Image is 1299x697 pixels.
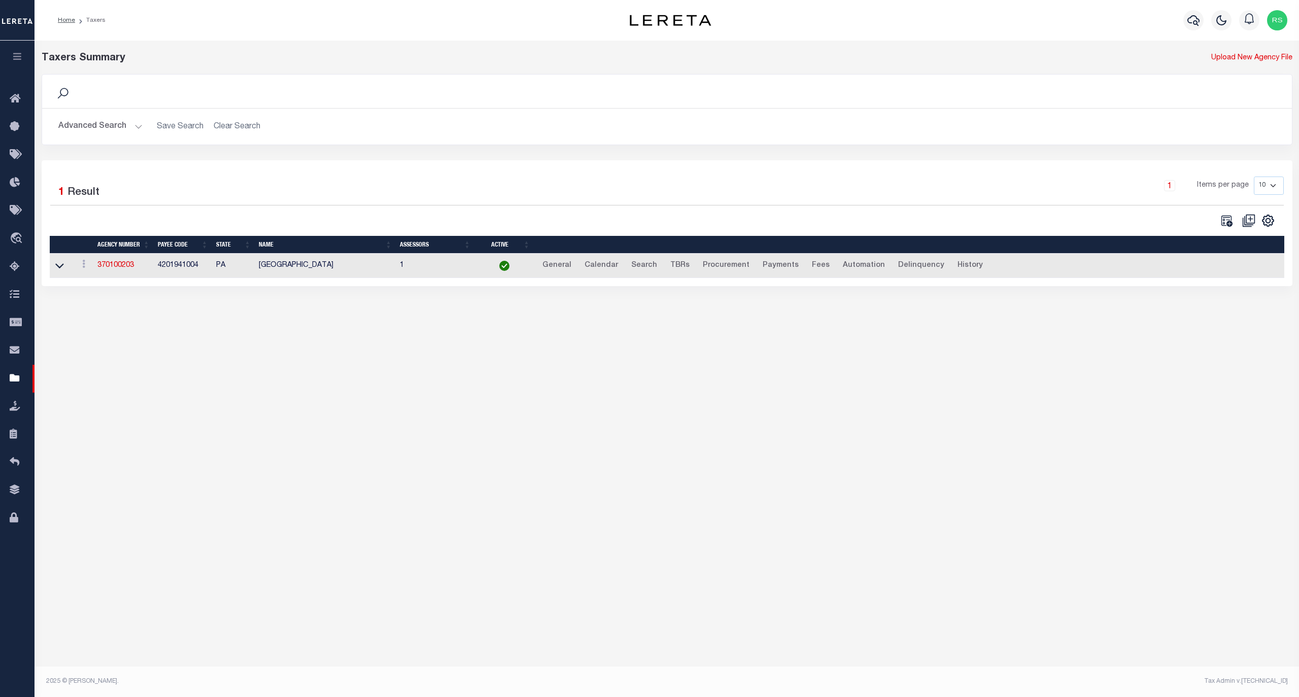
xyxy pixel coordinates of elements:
[807,258,834,274] a: Fees
[97,262,134,269] a: 370100203
[474,236,534,254] th: Active: activate to sort column ascending
[58,17,75,23] a: Home
[534,236,1284,254] th: &nbsp;
[58,117,143,136] button: Advanced Search
[666,258,694,274] a: TBRs
[255,236,396,254] th: Name: activate to sort column ascending
[1197,180,1249,191] span: Items per page
[10,232,26,246] i: travel_explore
[758,258,803,274] a: Payments
[212,236,255,254] th: State: activate to sort column ascending
[154,236,212,254] th: Payee Code: activate to sort column ascending
[42,51,976,66] div: Taxers Summary
[838,258,890,274] a: Automation
[1164,180,1175,191] a: 1
[93,236,154,254] th: Agency Number: activate to sort column ascending
[396,236,474,254] th: Assessors: activate to sort column ascending
[58,187,64,198] span: 1
[894,258,949,274] a: Delinquency
[627,258,662,274] a: Search
[698,258,754,274] a: Procurement
[255,254,396,278] td: [GEOGRAPHIC_DATA]
[538,258,576,274] a: General
[1267,10,1287,30] img: svg+xml;base64,PHN2ZyB4bWxucz0iaHR0cDovL3d3dy53My5vcmcvMjAwMC9zdmciIHBvaW50ZXItZXZlbnRzPSJub25lIi...
[212,254,255,278] td: PA
[67,185,99,201] label: Result
[499,261,509,271] img: check-icon-green.svg
[953,258,987,274] a: History
[630,15,711,26] img: logo-dark.svg
[1211,53,1292,64] a: Upload New Agency File
[154,254,212,278] td: 4201941004
[396,254,474,278] td: 1
[75,16,106,25] li: Taxers
[580,258,623,274] a: Calendar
